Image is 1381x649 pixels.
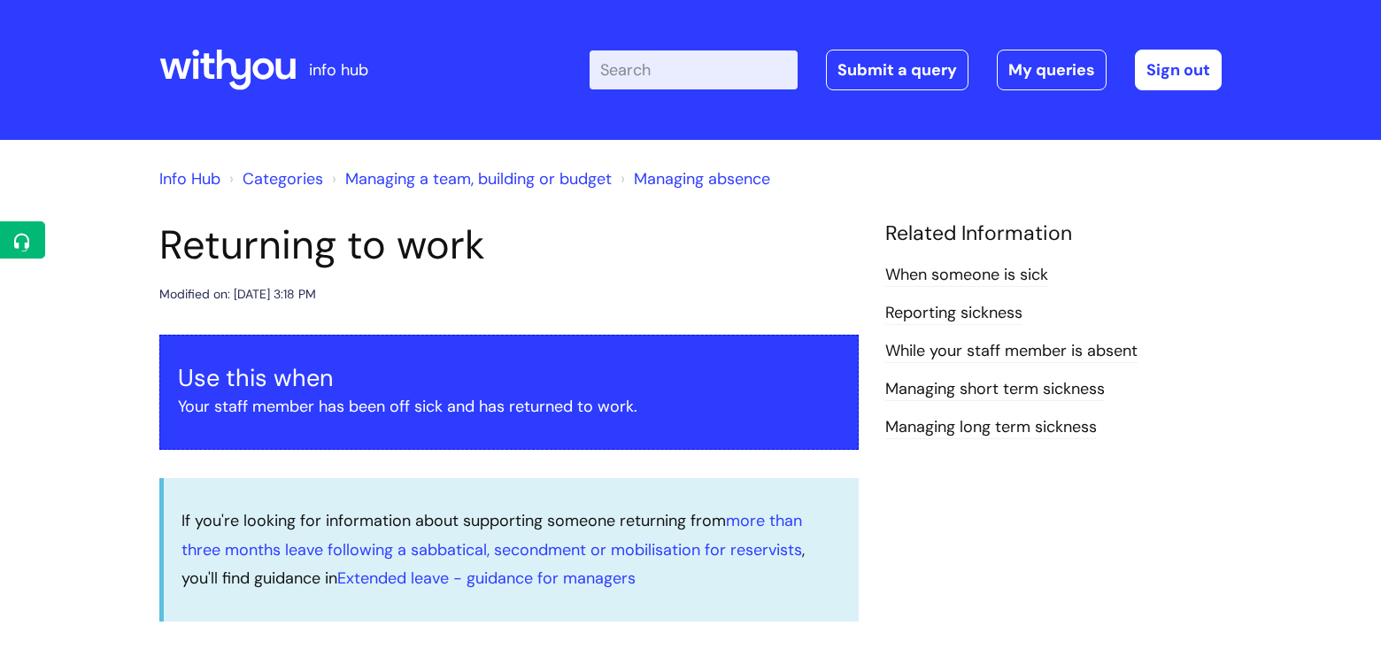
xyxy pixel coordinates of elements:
h3: Use this when [178,364,840,392]
a: When someone is sick [885,264,1048,287]
a: While‌ ‌your‌ ‌staff‌ ‌member‌ ‌is‌ ‌absent‌ [885,340,1138,363]
a: Info Hub [159,168,220,189]
h1: Returning to work [159,221,859,269]
a: Sign out [1135,50,1222,90]
a: Managing long term sickness [885,416,1097,439]
li: Managing a team, building or budget [328,165,612,193]
li: Managing absence [616,165,770,193]
a: Managing a team, building or budget [345,168,612,189]
li: Solution home [225,165,323,193]
a: Reporting sickness [885,302,1022,325]
p: Your staff member has been off sick and has returned to work. [178,392,840,421]
a: Extended leave - guidance for managers [337,568,636,589]
a: Submit a query [826,50,968,90]
div: | - [590,50,1222,90]
p: info hub [309,56,368,84]
h4: Related Information [885,221,1222,246]
input: Search [590,50,798,89]
p: If you're looking for information about supporting someone returning from , you'll find guidance in [181,506,841,592]
a: Managing absence [634,168,770,189]
a: Managing short term sickness [885,378,1105,401]
a: more than three months leave following a sabbatical, secondment or mobilisation for reservists [181,510,802,560]
a: My queries [997,50,1107,90]
div: Modified on: [DATE] 3:18 PM [159,283,316,305]
a: Categories [243,168,323,189]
